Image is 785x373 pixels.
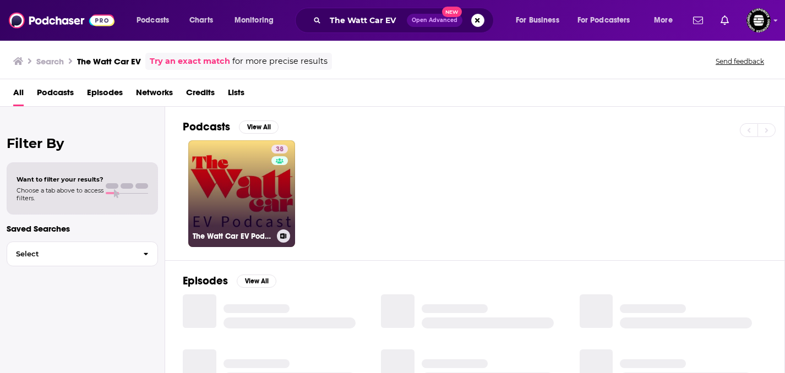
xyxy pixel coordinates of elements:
[508,12,573,29] button: open menu
[239,120,279,134] button: View All
[577,13,630,28] span: For Podcasters
[188,140,295,247] a: 38The Watt Car EV Podcast
[150,55,230,68] a: Try an exact match
[183,120,230,134] h2: Podcasts
[716,11,733,30] a: Show notifications dropdown
[136,84,173,106] a: Networks
[306,8,504,33] div: Search podcasts, credits, & more...
[182,12,220,29] a: Charts
[325,12,407,29] input: Search podcasts, credits, & more...
[654,13,673,28] span: More
[235,13,274,28] span: Monitoring
[13,84,24,106] a: All
[17,175,103,183] span: Want to filter your results?
[271,145,288,153] a: 38
[7,242,158,266] button: Select
[407,14,462,27] button: Open AdvancedNew
[646,12,686,29] button: open menu
[183,274,276,288] a: EpisodesView All
[227,12,288,29] button: open menu
[7,223,158,234] p: Saved Searches
[746,8,771,32] button: Show profile menu
[189,13,213,28] span: Charts
[746,8,771,32] img: User Profile
[17,186,103,202] span: Choose a tab above to access filters.
[570,12,646,29] button: open menu
[689,11,707,30] a: Show notifications dropdown
[442,7,462,17] span: New
[77,56,141,67] h3: The Watt Car EV
[228,84,244,106] a: Lists
[712,57,767,66] button: Send feedback
[232,55,328,68] span: for more precise results
[9,10,115,31] img: Podchaser - Follow, Share and Rate Podcasts
[193,232,272,241] h3: The Watt Car EV Podcast
[516,13,559,28] span: For Business
[129,12,183,29] button: open menu
[746,8,771,32] span: Logged in as KarinaSabol
[186,84,215,106] a: Credits
[7,135,158,151] h2: Filter By
[7,250,134,257] span: Select
[412,18,457,23] span: Open Advanced
[237,275,276,288] button: View All
[276,144,284,155] span: 38
[137,13,169,28] span: Podcasts
[87,84,123,106] a: Episodes
[37,84,74,106] a: Podcasts
[183,120,279,134] a: PodcastsView All
[183,274,228,288] h2: Episodes
[36,56,64,67] h3: Search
